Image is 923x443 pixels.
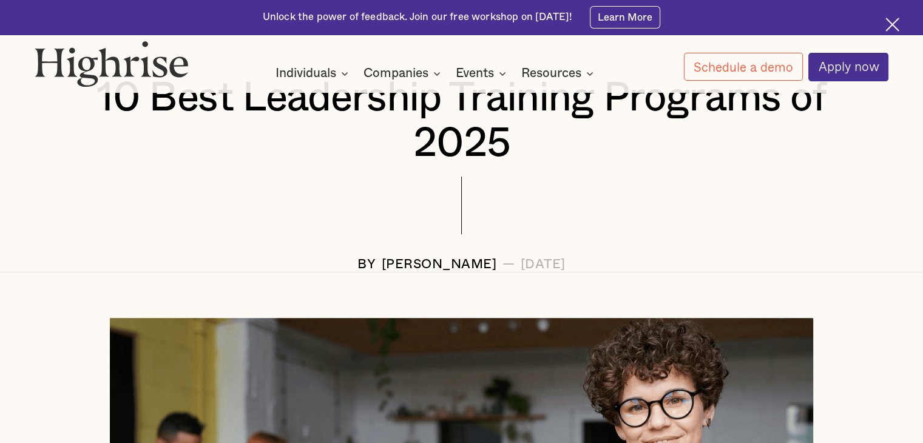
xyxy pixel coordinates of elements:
div: Events [456,66,494,81]
div: Companies [363,66,428,81]
div: [DATE] [521,257,566,272]
img: Highrise logo [35,41,189,87]
div: BY [357,257,376,272]
a: Learn More [590,6,661,28]
div: Resources [521,66,597,81]
div: Companies [363,66,444,81]
h1: 10 Best Leadership Training Programs of 2025 [70,75,853,166]
img: Cross icon [885,18,899,32]
div: Events [456,66,510,81]
a: Schedule a demo [684,53,803,81]
div: Individuals [276,66,336,81]
div: — [502,257,515,272]
div: Unlock the power of feedback. Join our free workshop on [DATE]! [263,10,572,24]
a: Apply now [808,53,888,81]
div: [PERSON_NAME] [382,257,497,272]
div: Resources [521,66,581,81]
div: Individuals [276,66,352,81]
